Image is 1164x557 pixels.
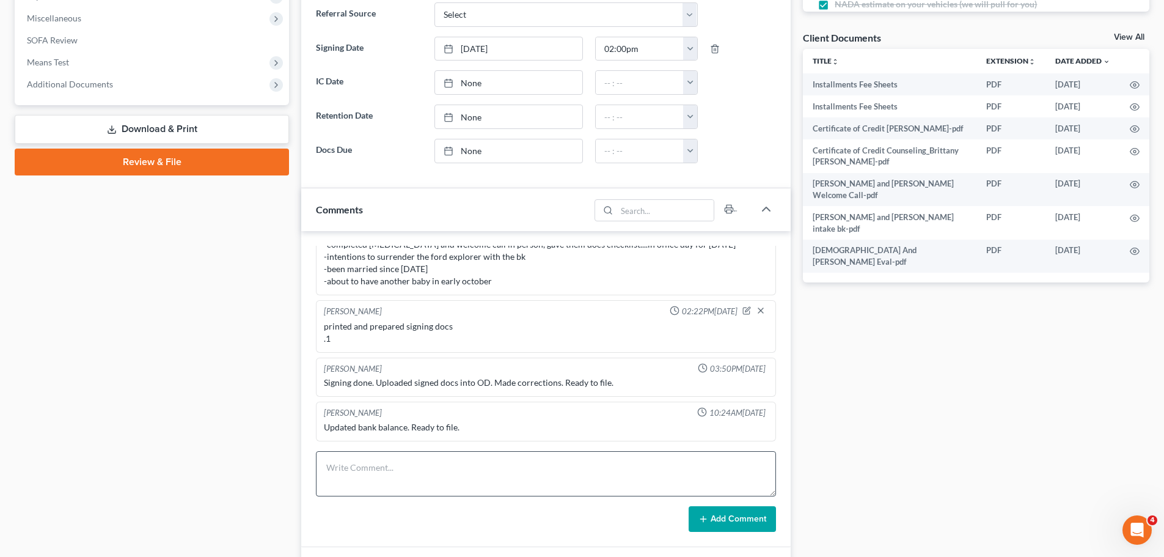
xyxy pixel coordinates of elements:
[596,105,684,128] input: -- : --
[1114,33,1144,42] a: View All
[710,363,766,375] span: 03:50PM[DATE]
[310,2,428,27] label: Referral Source
[803,31,881,44] div: Client Documents
[1028,58,1036,65] i: unfold_more
[27,13,81,23] span: Miscellaneous
[986,56,1036,65] a: Extensionunfold_more
[324,320,768,345] div: printed and prepared signing docs .1
[27,35,78,45] span: SOFA Review
[1045,73,1120,95] td: [DATE]
[803,117,976,139] td: Certificate of Credit [PERSON_NAME]-pdf
[709,407,766,419] span: 10:24AM[DATE]
[803,173,976,207] td: [PERSON_NAME] and [PERSON_NAME] Welcome Call-pdf
[976,173,1045,207] td: PDF
[310,105,428,129] label: Retention Date
[976,206,1045,240] td: PDF
[435,105,582,128] a: None
[310,70,428,95] label: IC Date
[1045,117,1120,139] td: [DATE]
[803,206,976,240] td: [PERSON_NAME] and [PERSON_NAME] intake bk-pdf
[596,37,684,61] input: -- : --
[682,306,738,317] span: 02:22PM[DATE]
[1045,173,1120,207] td: [DATE]
[324,421,768,433] div: Updated bank balance. Ready to file.
[1148,515,1157,525] span: 4
[1103,58,1110,65] i: expand_more
[324,306,382,318] div: [PERSON_NAME]
[310,37,428,61] label: Signing Date
[1045,95,1120,117] td: [DATE]
[1122,515,1152,545] iframe: Intercom live chat
[435,37,582,61] a: [DATE]
[435,139,582,163] a: None
[689,506,776,532] button: Add Comment
[324,363,382,375] div: [PERSON_NAME]
[976,117,1045,139] td: PDF
[324,238,768,287] div: -completed [MEDICAL_DATA] and welcome call in person, gave them docs checklist....in office day f...
[310,139,428,163] label: Docs Due
[324,407,382,419] div: [PERSON_NAME]
[15,115,289,144] a: Download & Print
[435,71,582,94] a: None
[803,139,976,173] td: Certificate of Credit Counseling_Brittany [PERSON_NAME]-pdf
[976,73,1045,95] td: PDF
[1055,56,1110,65] a: Date Added expand_more
[27,79,113,89] span: Additional Documents
[813,56,839,65] a: Titleunfold_more
[316,204,363,215] span: Comments
[976,95,1045,117] td: PDF
[976,240,1045,273] td: PDF
[27,57,69,67] span: Means Test
[324,377,768,389] div: Signing done. Uploaded signed docs into OD. Made corrections. Ready to file.
[1045,206,1120,240] td: [DATE]
[803,73,976,95] td: Installments Fee Sheets
[803,240,976,273] td: [DEMOGRAPHIC_DATA] And [PERSON_NAME] Eval-pdf
[596,71,684,94] input: -- : --
[803,95,976,117] td: Installments Fee Sheets
[17,29,289,51] a: SOFA Review
[1045,240,1120,273] td: [DATE]
[1045,139,1120,173] td: [DATE]
[832,58,839,65] i: unfold_more
[596,139,684,163] input: -- : --
[15,149,289,175] a: Review & File
[976,139,1045,173] td: PDF
[617,200,714,221] input: Search...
